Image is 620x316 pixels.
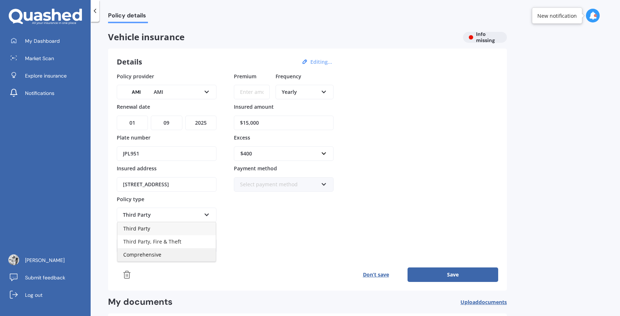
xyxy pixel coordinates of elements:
input: Enter address [117,177,216,192]
span: Policy details [108,12,148,22]
a: My Dashboard [5,34,91,48]
a: Submit feedback [5,270,91,285]
span: Policy type [117,195,144,202]
span: Plate number [117,134,150,141]
span: My Dashboard [25,37,60,45]
img: AMI-text-1.webp [123,87,150,97]
span: Insured address [117,165,157,172]
button: Don’t save [344,267,408,282]
span: Frequency [276,72,301,79]
img: ACg8ocJ_NaT5DaxDWQDeSBgmW-51o1-mXlSvRoggHZVlNzYwAwBL380Q=s96-c [8,254,19,265]
div: Third Party [123,211,201,219]
span: Vehicle insurance [108,32,457,42]
h2: My documents [108,296,173,308]
a: Market Scan [5,51,91,66]
span: Upload [460,299,507,305]
a: Explore insurance [5,68,91,83]
div: New notification [537,12,577,19]
button: Editing... [308,59,334,65]
a: Log out [5,288,91,302]
div: Yearly [282,88,318,96]
span: Renewal date [117,103,150,110]
a: Notifications [5,86,91,100]
button: Uploaddocuments [460,296,507,308]
input: Enter plate number [117,146,216,161]
button: Save [408,267,498,282]
span: Premium [234,72,256,79]
span: Excess [234,134,250,141]
span: documents [479,299,507,305]
a: [PERSON_NAME] [5,253,91,267]
span: Payment method [234,165,277,172]
span: Market Scan [25,55,54,62]
span: [PERSON_NAME] [25,257,65,264]
span: Explore insurance [25,72,67,79]
span: Insured amount [234,103,274,110]
span: Comprehensive [123,251,161,258]
h3: Details [117,57,142,67]
input: Enter amount [234,116,334,130]
div: AMI [123,88,201,96]
span: Third Party, Fire & Theft [123,238,181,245]
span: Policy number [117,226,153,233]
span: Log out [25,291,42,299]
span: Third Party [123,225,150,232]
input: Enter policy number [117,238,216,253]
div: Select payment method [240,180,318,188]
span: Submit feedback [25,274,65,281]
input: Enter amount [234,85,270,99]
span: Notifications [25,90,54,97]
span: Policy provider [117,72,154,79]
div: $400 [240,150,318,158]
